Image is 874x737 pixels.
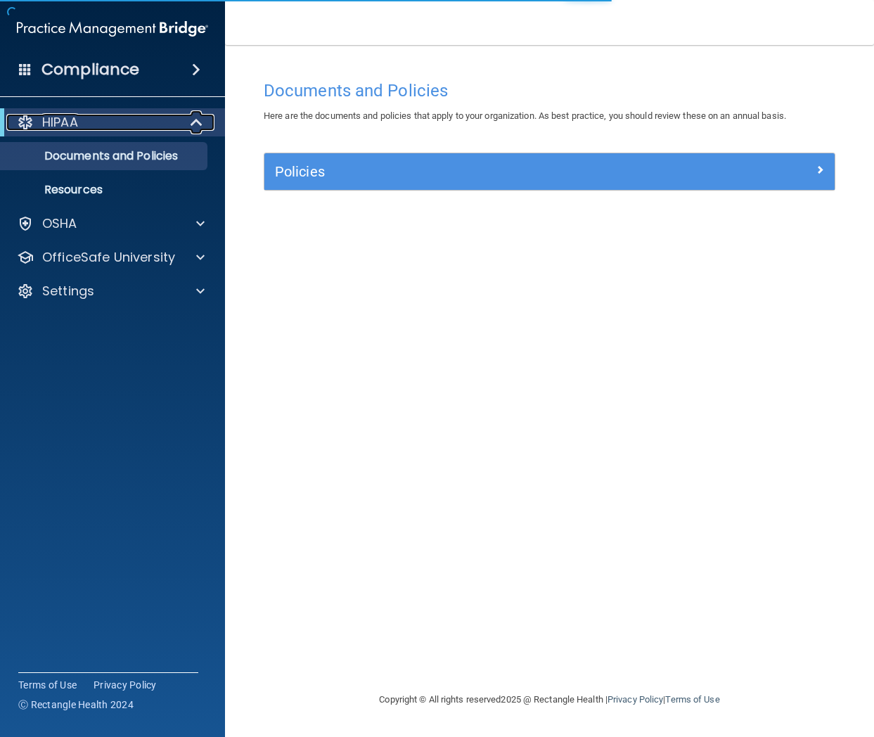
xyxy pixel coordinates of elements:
[9,183,201,197] p: Resources
[42,215,77,232] p: OSHA
[264,82,835,100] h4: Documents and Policies
[17,283,205,300] a: Settings
[94,678,157,692] a: Privacy Policy
[17,215,205,232] a: OSHA
[275,164,681,179] h5: Policies
[42,283,94,300] p: Settings
[293,677,806,722] div: Copyright © All rights reserved 2025 @ Rectangle Health | |
[42,249,175,266] p: OfficeSafe University
[18,678,77,692] a: Terms of Use
[17,114,204,131] a: HIPAA
[9,149,201,163] p: Documents and Policies
[264,110,786,121] span: Here are the documents and policies that apply to your organization. As best practice, you should...
[631,637,857,693] iframe: Drift Widget Chat Controller
[275,160,824,183] a: Policies
[665,694,719,705] a: Terms of Use
[608,694,663,705] a: Privacy Policy
[17,15,208,43] img: PMB logo
[17,249,205,266] a: OfficeSafe University
[18,698,134,712] span: Ⓒ Rectangle Health 2024
[42,114,78,131] p: HIPAA
[41,60,139,79] h4: Compliance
